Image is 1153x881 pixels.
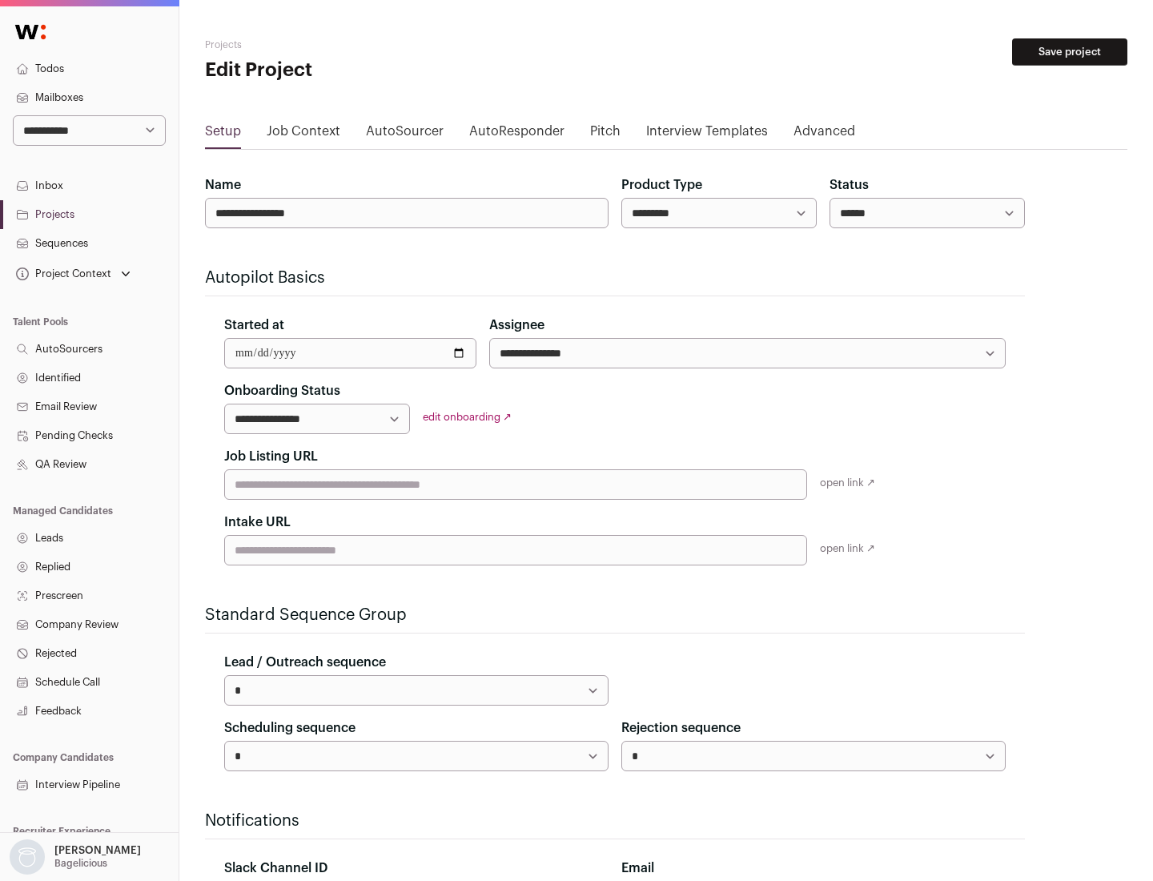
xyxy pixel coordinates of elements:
[54,844,141,857] p: [PERSON_NAME]
[621,175,702,195] label: Product Type
[621,718,741,738] label: Rejection sequence
[205,38,512,51] h2: Projects
[224,653,386,672] label: Lead / Outreach sequence
[54,857,107,870] p: Bagelicious
[224,447,318,466] label: Job Listing URL
[793,122,855,147] a: Advanced
[621,859,1006,878] div: Email
[224,859,327,878] label: Slack Channel ID
[423,412,512,422] a: edit onboarding ↗
[1012,38,1127,66] button: Save project
[590,122,621,147] a: Pitch
[13,263,134,285] button: Open dropdown
[205,122,241,147] a: Setup
[224,718,356,738] label: Scheduling sequence
[830,175,869,195] label: Status
[10,839,45,875] img: nopic.png
[224,316,284,335] label: Started at
[267,122,340,147] a: Job Context
[6,839,144,875] button: Open dropdown
[6,16,54,48] img: Wellfound
[469,122,564,147] a: AutoResponder
[205,58,512,83] h1: Edit Project
[646,122,768,147] a: Interview Templates
[489,316,544,335] label: Assignee
[205,267,1025,289] h2: Autopilot Basics
[366,122,444,147] a: AutoSourcer
[224,381,340,400] label: Onboarding Status
[205,810,1025,832] h2: Notifications
[205,604,1025,626] h2: Standard Sequence Group
[205,175,241,195] label: Name
[13,268,111,280] div: Project Context
[224,513,291,532] label: Intake URL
